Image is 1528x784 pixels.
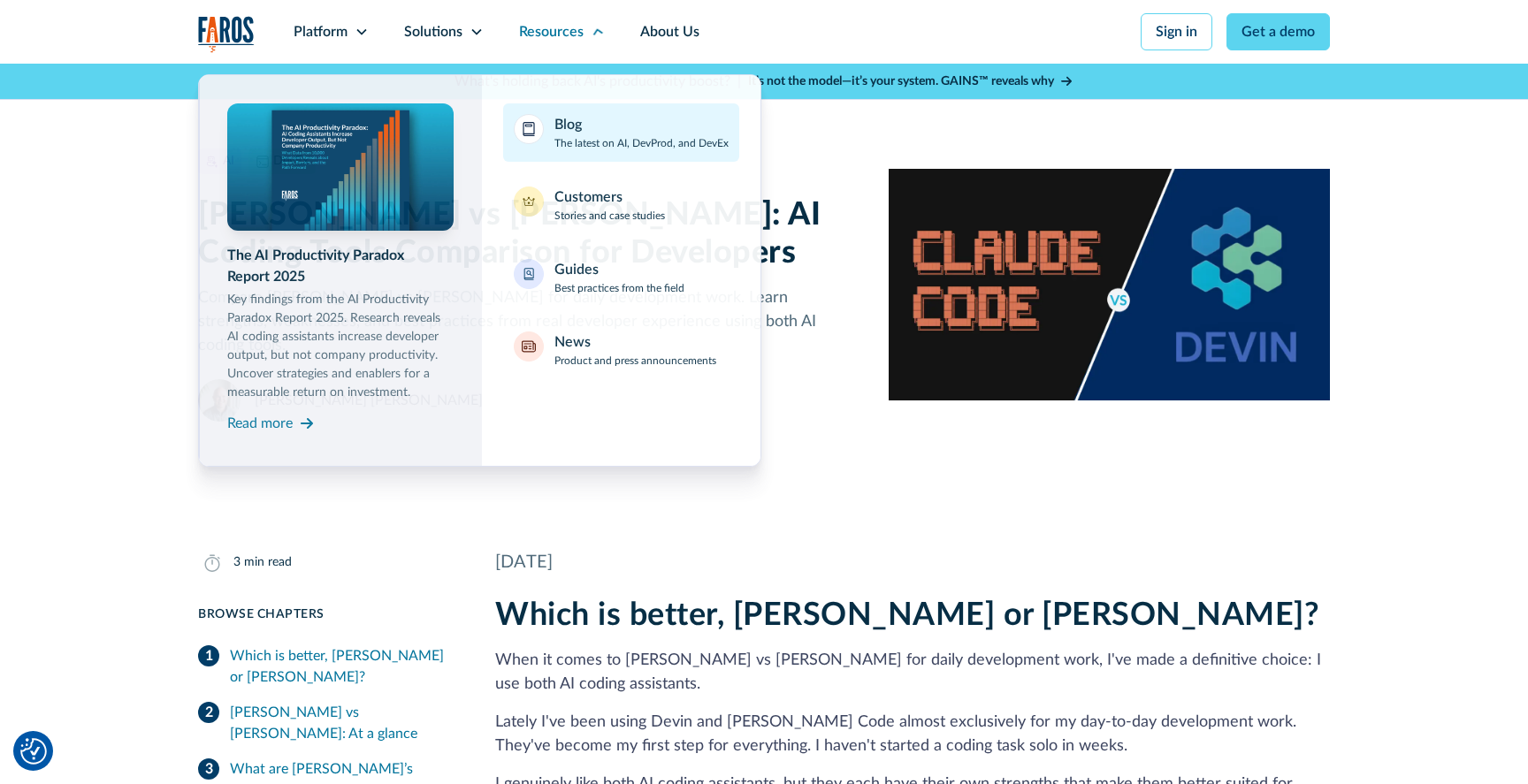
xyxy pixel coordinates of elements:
a: GuidesBest practices from the field [503,248,739,307]
p: The latest on AI, DevProd, and DevEx [554,135,729,151]
div: Blog [554,114,582,135]
div: min read [244,553,292,572]
a: home [198,16,255,52]
a: Get a demo [1226,13,1330,50]
div: Which is better, [PERSON_NAME] or [PERSON_NAME]? [230,645,453,688]
p: Stories and case studies [554,208,665,224]
a: Sign in [1141,13,1212,50]
a: The AI Productivity Paradox Report 2025Key findings from the AI Productivity Paradox Report 2025.... [227,103,454,438]
div: 3 [233,553,241,572]
p: Key findings from the AI Productivity Paradox Report 2025. Research reveals AI coding assistants ... [227,291,454,402]
div: Solutions [404,21,462,42]
div: Customers [554,186,623,208]
p: Best practices from the field [554,280,684,296]
div: The AI Productivity Paradox Report 2025 [227,245,454,287]
p: When it comes to [PERSON_NAME] vs [PERSON_NAME] for daily development work, I've made a definitiv... [495,649,1330,696]
img: Logo of the analytics and reporting company Faros. [198,16,255,52]
button: Cookie Settings [20,738,47,765]
div: Platform [294,21,348,42]
nav: Resources [198,64,1330,467]
div: News [554,331,591,353]
a: Which is better, [PERSON_NAME] or [PERSON_NAME]? [198,638,453,695]
div: Resources [519,21,584,42]
p: Lately I've been using Devin and [PERSON_NAME] Code almost exclusively for my day-to-day developm... [495,711,1330,758]
h2: Which is better, [PERSON_NAME] or [PERSON_NAME]? [495,597,1330,635]
p: Product and press announcements [554,353,716,369]
div: Read more [227,413,293,434]
a: [PERSON_NAME] vs [PERSON_NAME]: At a glance [198,695,453,751]
div: Browse Chapters [198,605,453,624]
div: [PERSON_NAME] vs [PERSON_NAME]: At a glance [230,702,453,744]
img: Revisit consent button [20,738,47,765]
div: Guides [554,259,599,280]
a: BlogThe latest on AI, DevProd, and DevEx [503,103,739,162]
div: [DATE] [495,549,1330,575]
a: CustomersStories and case studies [503,176,739,234]
a: NewsProduct and press announcements [503,321,739,379]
